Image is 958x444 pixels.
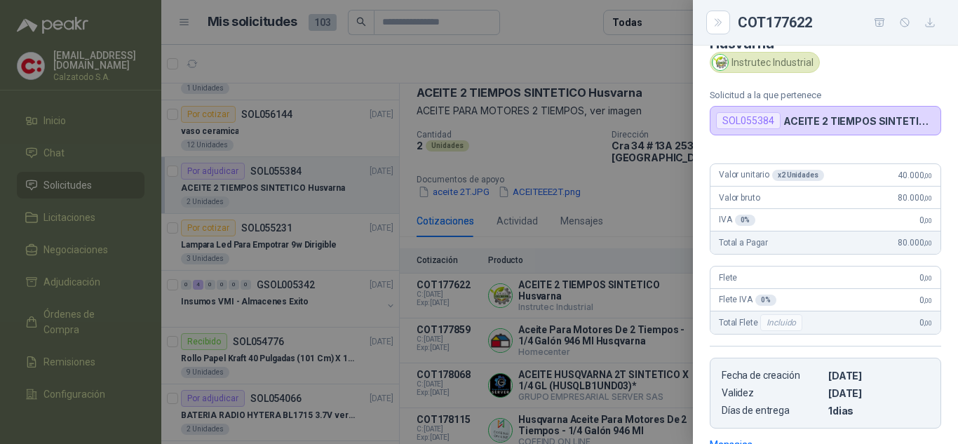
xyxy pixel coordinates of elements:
span: ,00 [924,274,932,282]
div: Incluido [760,314,802,331]
span: ,00 [924,194,932,202]
span: 0 [919,215,932,225]
p: [DATE] [828,370,929,382]
div: COT177622 [738,11,941,34]
span: 80.000 [898,193,932,203]
span: IVA [719,215,755,226]
div: x 2 Unidades [772,170,824,181]
span: 0 [919,273,932,283]
div: 0 % [755,295,776,306]
span: 0 [919,318,932,328]
button: Close [710,14,727,31]
span: 0 [919,295,932,305]
div: 0 % [735,215,756,226]
p: 1 dias [828,405,929,417]
span: Valor unitario [719,170,824,181]
p: Días de entrega [722,405,823,417]
span: ,00 [924,319,932,327]
span: Valor bruto [719,193,760,203]
span: Total a Pagar [719,238,768,248]
p: ACEITE 2 TIEMPOS SINTETICO Husvarna [783,115,935,127]
div: Instrutec Industrial [710,52,820,73]
div: SOL055384 [716,112,781,129]
p: Fecha de creación [722,370,823,382]
p: Validez [722,387,823,399]
span: Flete IVA [719,295,776,306]
span: ,00 [924,297,932,304]
span: 80.000 [898,238,932,248]
p: [DATE] [828,387,929,399]
span: ,00 [924,172,932,180]
p: Solicitud a la que pertenece [710,90,941,100]
span: ,00 [924,217,932,224]
span: ,00 [924,239,932,247]
span: Total Flete [719,314,805,331]
span: 40.000 [898,170,932,180]
img: Company Logo [713,55,728,70]
span: Flete [719,273,737,283]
